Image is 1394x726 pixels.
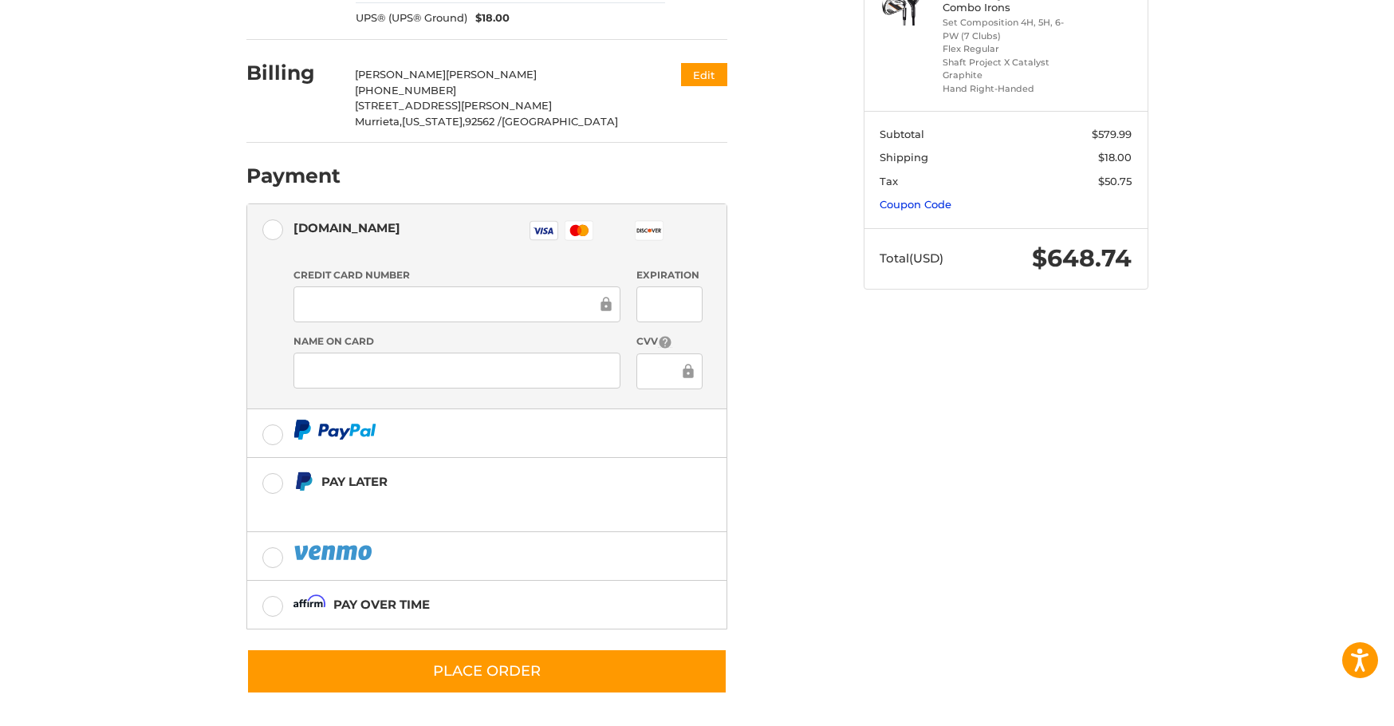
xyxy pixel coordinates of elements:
[502,115,618,128] span: [GEOGRAPHIC_DATA]
[1098,151,1132,164] span: $18.00
[1098,175,1132,187] span: $50.75
[355,99,552,112] span: [STREET_ADDRESS][PERSON_NAME]
[293,334,620,349] label: Name on Card
[880,128,924,140] span: Subtotal
[355,68,446,81] span: [PERSON_NAME]
[636,334,703,349] label: CVV
[293,472,313,491] img: Pay Later icon
[355,115,402,128] span: Murrieta,
[293,268,620,282] label: Credit Card Number
[356,10,467,26] span: UPS® (UPS® Ground)
[943,56,1065,82] li: Shaft Project X Catalyst Graphite
[402,115,465,128] span: [US_STATE],
[293,420,376,440] img: PayPal icon
[880,175,898,187] span: Tax
[333,591,430,617] div: Pay over time
[446,68,537,81] span: [PERSON_NAME]
[1092,128,1132,140] span: $579.99
[880,198,951,211] a: Coupon Code
[321,468,627,495] div: Pay Later
[1262,683,1394,726] iframe: Google Customer Reviews
[293,543,375,562] img: PayPal icon
[880,151,928,164] span: Shipping
[246,61,340,85] h2: Billing
[943,42,1065,56] li: Flex Regular
[293,499,627,512] iframe: PayPal Message 1
[355,84,456,97] span: [PHONE_NUMBER]
[943,82,1065,96] li: Hand Right-Handed
[246,164,341,188] h2: Payment
[293,594,325,614] img: Affirm icon
[943,16,1065,42] li: Set Composition 4H, 5H, 6-PW (7 Clubs)
[467,10,510,26] span: $18.00
[681,63,727,86] button: Edit
[293,215,400,241] div: [DOMAIN_NAME]
[636,268,703,282] label: Expiration
[880,251,943,266] span: Total (USD)
[465,115,502,128] span: 92562 /
[246,649,727,694] button: Place Order
[1032,243,1132,273] span: $648.74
